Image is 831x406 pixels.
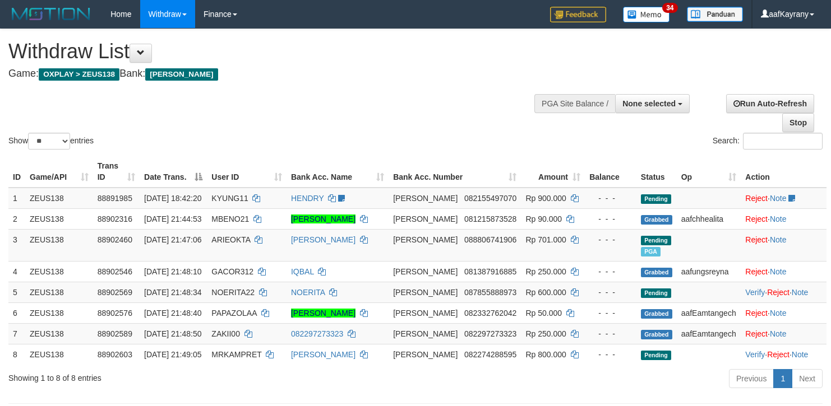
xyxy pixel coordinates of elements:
[687,7,743,22] img: panduan.png
[641,330,672,339] span: Grabbed
[677,156,741,188] th: Op: activate to sort column ascending
[745,329,768,338] a: Reject
[393,267,458,276] span: [PERSON_NAME]
[211,267,253,276] span: GACOR312
[8,282,25,302] td: 5
[25,188,93,209] td: ZEUS138
[641,309,672,319] span: Grabbed
[745,309,768,318] a: Reject
[291,329,343,338] a: 082297273323
[25,229,93,261] td: ZEUS138
[393,309,458,318] span: [PERSON_NAME]
[745,350,765,359] a: Verify
[144,350,201,359] span: [DATE] 21:49:05
[8,68,543,80] h4: Game: Bank:
[745,288,765,297] a: Verify
[726,94,814,113] a: Run Auto-Refresh
[39,68,119,81] span: OXPLAY > ZEUS138
[641,236,671,245] span: Pending
[550,7,606,22] img: Feedback.jpg
[8,6,94,22] img: MOTION_logo.png
[589,307,632,319] div: - - -
[741,188,827,209] td: ·
[98,329,132,338] span: 88902589
[393,350,458,359] span: [PERSON_NAME]
[291,350,356,359] a: [PERSON_NAME]
[767,288,790,297] a: Reject
[589,328,632,339] div: - - -
[745,267,768,276] a: Reject
[741,302,827,323] td: ·
[641,215,672,225] span: Grabbed
[393,329,458,338] span: [PERSON_NAME]
[8,133,94,150] label: Show entries
[521,156,585,188] th: Amount: activate to sort column ascending
[464,309,516,318] span: Copy 082332762042 to clipboard
[25,302,93,323] td: ZEUS138
[144,267,201,276] span: [DATE] 21:48:10
[741,282,827,302] td: · ·
[589,266,632,277] div: - - -
[525,329,566,338] span: Rp 250.000
[144,329,201,338] span: [DATE] 21:48:50
[623,7,670,22] img: Button%20Memo.svg
[792,288,809,297] a: Note
[525,267,566,276] span: Rp 250.000
[8,368,338,384] div: Showing 1 to 8 of 8 entries
[770,309,787,318] a: Note
[144,194,201,203] span: [DATE] 18:42:20
[211,214,249,223] span: MBENO21
[677,323,741,344] td: aafEamtangech
[464,214,516,223] span: Copy 081215873528 to clipboard
[525,235,566,244] span: Rp 701.000
[98,309,132,318] span: 88902576
[741,261,827,282] td: ·
[8,302,25,323] td: 6
[615,94,690,113] button: None selected
[534,94,615,113] div: PGA Site Balance /
[677,208,741,229] td: aafchhealita
[98,267,132,276] span: 88902546
[145,68,218,81] span: [PERSON_NAME]
[589,349,632,360] div: - - -
[98,288,132,297] span: 88902569
[144,235,201,244] span: [DATE] 21:47:06
[770,235,787,244] a: Note
[729,369,774,388] a: Previous
[641,288,671,298] span: Pending
[641,351,671,360] span: Pending
[641,268,672,277] span: Grabbed
[144,214,201,223] span: [DATE] 21:44:53
[636,156,677,188] th: Status
[773,369,792,388] a: 1
[389,156,521,188] th: Bank Acc. Number: activate to sort column ascending
[792,350,809,359] a: Note
[525,214,562,223] span: Rp 90.000
[25,282,93,302] td: ZEUS138
[745,235,768,244] a: Reject
[291,235,356,244] a: [PERSON_NAME]
[792,369,823,388] a: Next
[25,323,93,344] td: ZEUS138
[741,208,827,229] td: ·
[211,194,248,203] span: KYUNG11
[8,156,25,188] th: ID
[585,156,636,188] th: Balance
[8,261,25,282] td: 4
[770,214,787,223] a: Note
[98,350,132,359] span: 88902603
[589,234,632,245] div: - - -
[144,309,201,318] span: [DATE] 21:48:40
[8,40,543,63] h1: Withdraw List
[291,194,324,203] a: HENDRY
[8,344,25,365] td: 8
[770,194,787,203] a: Note
[589,213,632,225] div: - - -
[741,344,827,365] td: · ·
[464,288,516,297] span: Copy 087855888973 to clipboard
[98,235,132,244] span: 88902460
[25,208,93,229] td: ZEUS138
[144,288,201,297] span: [DATE] 21:48:34
[743,133,823,150] input: Search:
[25,261,93,282] td: ZEUS138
